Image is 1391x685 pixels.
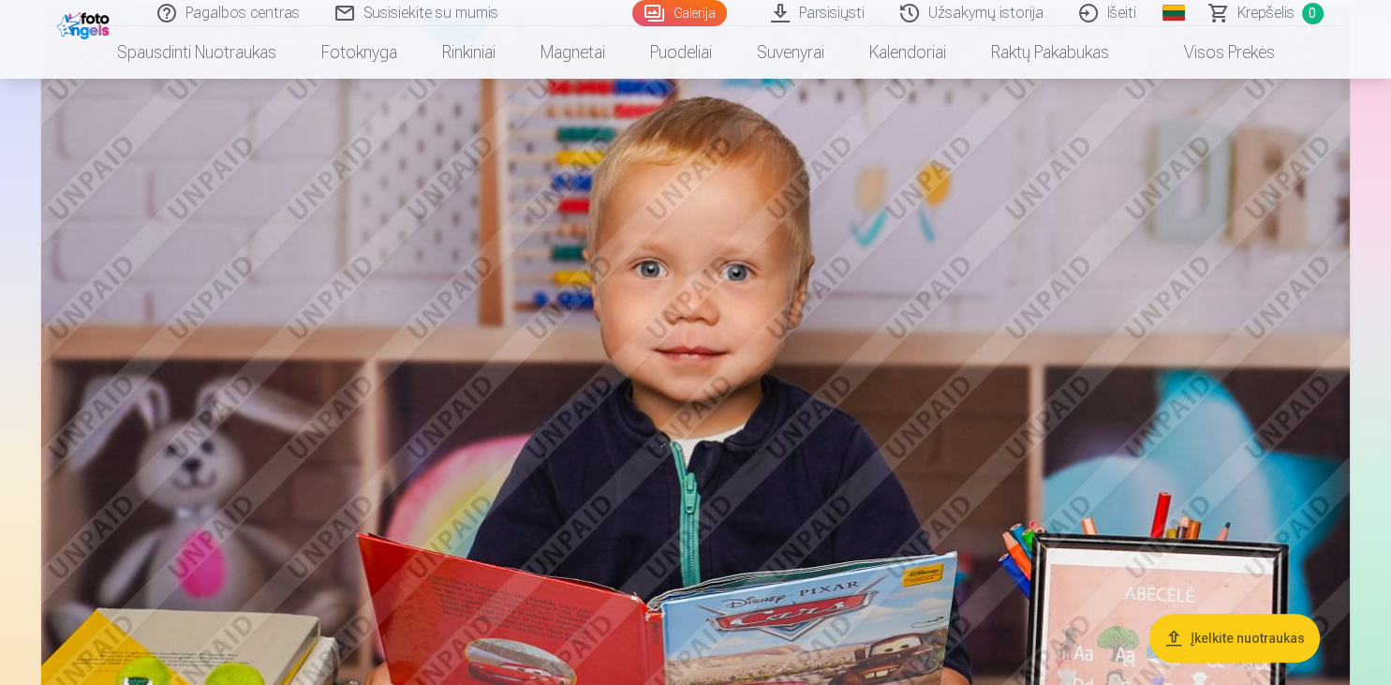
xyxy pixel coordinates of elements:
span: Krepšelis [1237,2,1295,24]
a: Spausdinti nuotraukas [95,26,299,79]
a: Fotoknyga [299,26,420,79]
a: Visos prekės [1132,26,1297,79]
a: Rinkiniai [420,26,518,79]
img: /fa2 [57,7,114,39]
a: Kalendoriai [847,26,969,79]
a: Raktų pakabukas [969,26,1132,79]
a: Suvenyrai [734,26,847,79]
a: Magnetai [518,26,628,79]
button: Įkelkite nuotraukas [1149,614,1320,663]
a: Puodeliai [628,26,734,79]
span: 0 [1302,3,1324,24]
